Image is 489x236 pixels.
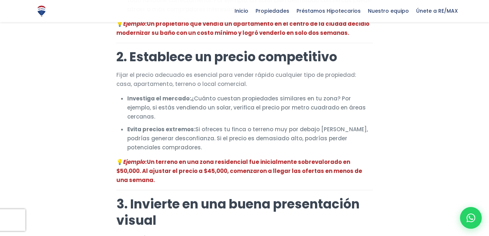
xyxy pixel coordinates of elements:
strong: 💡 Un terreno en una zona residencial fue inicialmente sobrevalorado en $50,000. Al ajustar el pre... [116,158,362,184]
strong: 3. Invierte en una buena presentación visual [116,195,360,229]
span: Nuestro equipo [364,5,413,16]
em: Ejemplo: [123,158,147,166]
span: Préstamos Hipotecarios [293,5,364,16]
li: Si ofreces tu finca o terreno muy por debajo [PERSON_NAME], podrías generar desconfianza. Si el p... [127,125,373,152]
strong: Evita precios extremos: [127,125,195,133]
em: Ejemplo: [123,20,147,28]
span: Inicio [231,5,252,16]
img: Logo de REMAX [35,5,48,17]
strong: 2. Establece un precio competitivo [116,48,337,66]
span: Propiedades [252,5,293,16]
li: ¿Cuánto cuestan propiedades similares en tu zona? Por ejemplo, si estás vendiendo un solar, verif... [127,94,373,121]
span: Únete a RE/MAX [413,5,461,16]
p: Fijar el precio adecuado es esencial para vender rápido cualquier tipo de propiedad: casa, aparta... [116,70,373,88]
strong: Investiga el mercado: [127,95,191,102]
